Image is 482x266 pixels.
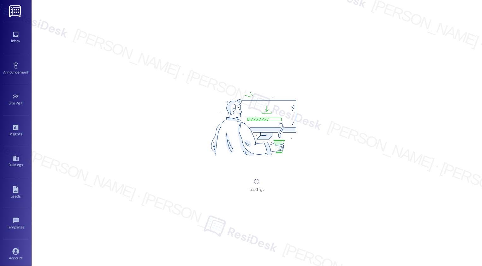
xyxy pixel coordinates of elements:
a: Site Visit • [3,91,28,108]
img: ResiDesk Logo [9,5,22,17]
span: • [28,69,29,74]
span: • [23,100,24,104]
a: Buildings [3,153,28,170]
div: Loading... [250,186,264,193]
a: Insights • [3,122,28,139]
span: • [24,224,25,228]
span: • [22,131,23,135]
a: Templates • [3,215,28,232]
a: Account [3,246,28,263]
a: Leads [3,184,28,201]
a: Inbox [3,29,28,46]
